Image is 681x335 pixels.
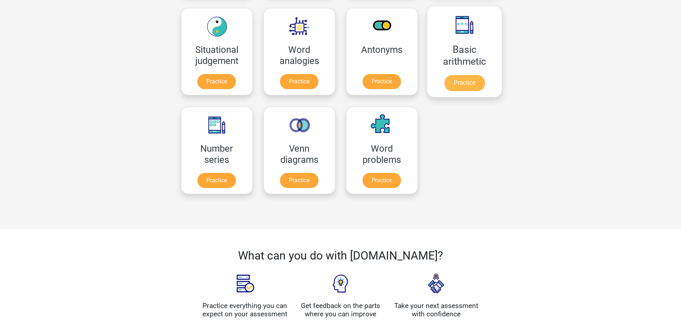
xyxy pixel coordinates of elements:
[202,302,288,318] h4: Practice everything you can expect on your assessment
[363,74,401,89] a: Practice
[280,173,318,188] a: Practice
[444,75,484,91] a: Practice
[394,302,479,318] h4: Take your next assessment with confidence
[280,74,318,89] a: Practice
[202,249,479,262] h2: What can you do with [DOMAIN_NAME]?
[298,302,383,318] h4: Get feedback on the parts where you can improve
[363,173,401,188] a: Practice
[322,266,358,302] img: Feedback
[418,266,454,302] img: Interview
[227,266,263,302] img: Assessment
[197,74,236,89] a: Practice
[197,173,236,188] a: Practice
